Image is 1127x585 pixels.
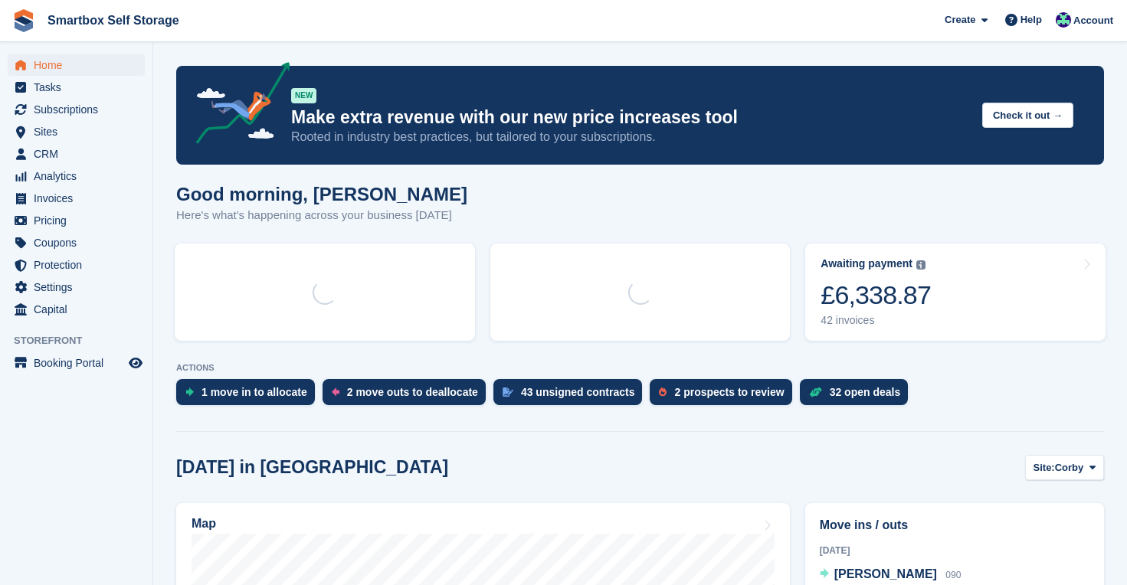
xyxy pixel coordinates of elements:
div: 1 move in to allocate [201,386,307,398]
a: menu [8,352,145,374]
a: 2 move outs to deallocate [323,379,493,413]
img: stora-icon-8386f47178a22dfd0bd8f6a31ec36ba5ce8667c1dd55bd0f319d3a0aa187defe.svg [12,9,35,32]
span: Pricing [34,210,126,231]
span: Account [1073,13,1113,28]
a: menu [8,210,145,231]
div: £6,338.87 [821,279,931,311]
a: menu [8,143,145,165]
img: Roger Canham [1056,12,1071,28]
a: Smartbox Self Storage [41,8,185,33]
span: Settings [34,276,126,298]
span: Booking Portal [34,352,126,374]
span: Storefront [14,333,152,348]
span: Corby [1055,460,1084,476]
a: menu [8,121,145,142]
a: Preview store [126,354,145,372]
a: menu [8,276,145,298]
a: 32 open deals [800,379,916,413]
a: menu [8,54,145,76]
span: Home [34,54,126,76]
h2: Map [192,517,216,531]
div: Awaiting payment [821,257,912,270]
a: menu [8,165,145,187]
button: Check it out → [982,103,1073,128]
div: 43 unsigned contracts [521,386,635,398]
img: prospect-51fa495bee0391a8d652442698ab0144808aea92771e9ea1ae160a38d050c398.svg [659,387,667,397]
p: ACTIONS [176,363,1104,373]
span: Invoices [34,188,126,209]
a: menu [8,254,145,276]
div: 32 open deals [830,386,901,398]
span: Help [1021,12,1042,28]
span: Sites [34,121,126,142]
span: Tasks [34,77,126,98]
a: menu [8,232,145,253]
h2: Move ins / outs [820,516,1089,534]
div: [DATE] [820,544,1089,557]
img: move_ins_to_allocate_icon-fdf77a2bb77ea45bf5b3d319d69a93e2d87916cf1d5bf7949dd705db3b84f3ca.svg [185,387,194,397]
a: menu [8,188,145,209]
span: 090 [945,570,961,580]
div: NEW [291,88,316,103]
img: icon-info-grey-7440780725fd019a000dd9b08b2336e03edf1995a4989e88bcd33f0948082b44.svg [916,260,926,270]
img: move_outs_to_deallocate_icon-f764333ba52eb49d3ac5e1228854f67142a1ed5810a6f6cc68b1a99e826820c5.svg [332,387,339,397]
p: Here's what's happening across your business [DATE] [176,207,467,224]
a: 2 prospects to review [650,379,799,413]
span: Site: [1034,460,1055,476]
button: Site: Corby [1025,455,1104,480]
span: Analytics [34,165,126,187]
span: CRM [34,143,126,165]
span: Protection [34,254,126,276]
a: 1 move in to allocate [176,379,323,413]
h1: Good morning, [PERSON_NAME] [176,184,467,204]
p: Rooted in industry best practices, but tailored to your subscriptions. [291,129,970,145]
div: 2 prospects to review [674,386,784,398]
a: menu [8,99,145,120]
img: price-adjustments-announcement-icon-8257ccfd72463d97f412b2fc003d46551f7dbcb40ab6d574587a9cd5c0d94... [183,62,290,149]
img: deal-1b604bf984904fb50ccaf53a9ad4b4a5d6e5aea283cecdc64d6e3604feb123c2.svg [809,387,822,397]
span: [PERSON_NAME] [834,567,937,580]
h2: [DATE] in [GEOGRAPHIC_DATA] [176,457,448,478]
a: [PERSON_NAME] 090 [820,565,962,585]
span: Capital [34,299,126,320]
p: Make extra revenue with our new price increases tool [291,106,970,129]
span: Create [945,12,975,28]
span: Coupons [34,232,126,253]
div: 2 move outs to deallocate [347,386,478,398]
a: Awaiting payment £6,338.87 42 invoices [805,243,1106,341]
span: Subscriptions [34,99,126,120]
a: menu [8,77,145,98]
a: 43 unsigned contracts [493,379,650,413]
img: contract_signature_icon-13c848040528278c33f63329250d36e43548de30e8caae1d1a13099fd9432cc5.svg [503,387,513,397]
a: menu [8,299,145,320]
div: 42 invoices [821,314,931,327]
